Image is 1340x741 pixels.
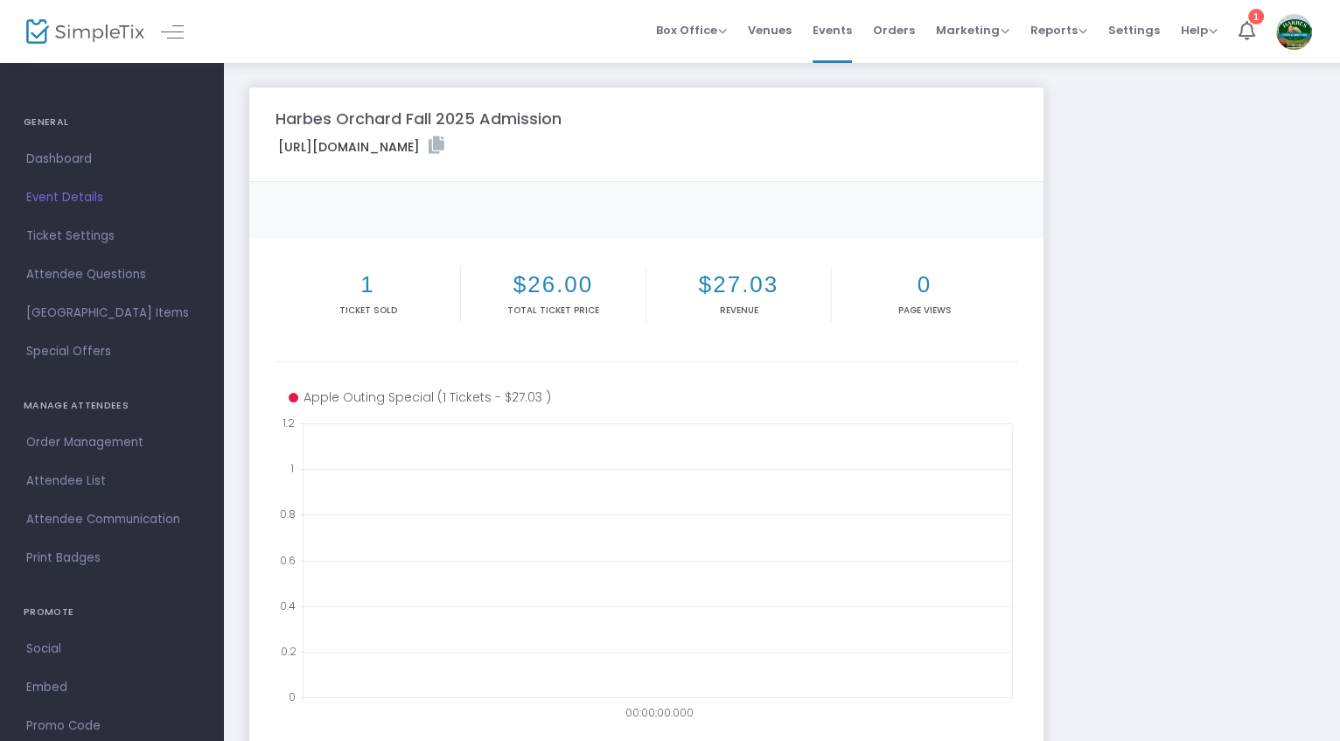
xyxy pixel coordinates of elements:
span: Ticket Settings [26,225,197,248]
span: [GEOGRAPHIC_DATA] Items [26,302,197,325]
span: Print Badges [26,547,197,570]
span: Event Details [26,186,197,209]
text: 0.8 [280,507,296,522]
span: Orders [873,8,915,52]
h2: 1 [279,271,457,298]
h4: GENERAL [24,105,199,140]
text: 1.2 [283,416,295,430]
text: 0.6 [280,553,296,568]
h2: $26.00 [464,271,642,298]
text: 0.2 [281,644,297,659]
p: Page Views [835,304,1014,317]
p: Ticket sold [279,304,457,317]
p: Total Ticket Price [464,304,642,317]
h2: $27.03 [650,271,827,298]
span: Events [813,8,852,52]
m-panel-title: Harbes Orchard Fall 2025 Admission [276,107,562,130]
h4: PROMOTE [24,595,199,630]
h2: 0 [835,271,1014,298]
p: Revenue [650,304,827,317]
span: Attendee Questions [26,263,197,286]
text: 0 [289,689,296,704]
span: Settings [1108,8,1160,52]
span: Help [1181,22,1218,38]
h4: MANAGE ATTENDEES [24,388,199,423]
text: 1 [290,461,294,476]
span: Dashboard [26,148,197,171]
span: Attendee Communication [26,508,197,531]
span: Special Offers [26,340,197,363]
label: [URL][DOMAIN_NAME] [278,136,444,157]
span: Venues [748,8,792,52]
span: Reports [1030,22,1087,38]
span: Promo Code [26,715,197,738]
span: Attendee List [26,470,197,493]
text: 0.4 [280,598,296,613]
span: Embed [26,676,197,699]
span: Box Office [656,22,727,38]
span: Marketing [936,22,1009,38]
div: 1 [1248,9,1264,24]
span: Order Management [26,431,197,454]
span: Social [26,638,197,661]
text: 00:00:00.000 [625,705,694,720]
